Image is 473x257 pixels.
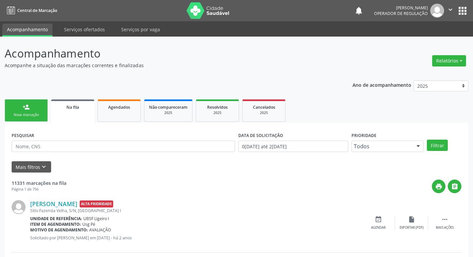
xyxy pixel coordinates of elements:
b: Motivo de agendamento: [30,227,88,233]
a: [PERSON_NAME] [30,200,77,207]
div: 2025 [247,110,280,115]
button: Filtrar [427,140,448,151]
img: img [12,200,26,214]
span: Na fila [66,104,79,110]
a: Acompanhamento [2,24,52,37]
img: img [430,4,444,18]
span: Usg Pé [82,221,95,227]
b: Item de agendamento: [30,221,81,227]
i: print [435,183,442,190]
i:  [451,183,458,190]
p: Solicitado por [PERSON_NAME] em [DATE] - há 2 anos [30,235,362,241]
i:  [447,6,454,13]
span: AVALIAÇÃO [89,227,111,233]
button: apps [457,5,468,17]
span: UBSF Ligeiro I [83,216,109,221]
span: Resolvidos [207,104,228,110]
div: [PERSON_NAME] [374,5,428,11]
button: print [432,180,445,193]
button:  [448,180,461,193]
span: Todos [354,143,410,150]
div: Sitio Fazenda Velha, S/N, [GEOGRAPHIC_DATA] I [30,208,362,213]
label: PESQUISAR [12,130,34,141]
a: Central de Marcação [5,5,57,16]
i: keyboard_arrow_down [40,163,47,171]
span: Não compareceram [149,104,188,110]
p: Ano de acompanhamento [353,80,411,89]
label: Prioridade [352,130,376,141]
span: Central de Marcação [17,8,57,13]
b: Unidade de referência: [30,216,82,221]
span: Operador de regulação [374,11,428,16]
i:  [441,216,448,223]
i: insert_drive_file [408,216,415,223]
a: Serviços por vaga [117,24,165,35]
div: 2025 [201,110,234,115]
span: Alta Prioridade [80,200,113,207]
div: Página 1 de 756 [12,187,66,192]
button: notifications [354,6,363,15]
strong: 11331 marcações na fila [12,180,66,186]
div: Exportar (PDF) [400,225,424,230]
div: person_add [23,103,30,111]
span: Agendados [108,104,130,110]
p: Acompanhe a situação das marcações correntes e finalizadas [5,62,329,69]
div: Agendar [371,225,386,230]
button: Relatórios [432,55,466,66]
i: event_available [375,216,382,223]
a: Serviços ofertados [59,24,110,35]
input: Selecione um intervalo [238,141,348,152]
p: Acompanhamento [5,45,329,62]
span: Cancelados [253,104,275,110]
div: Nova marcação [10,112,43,117]
button: Mais filtroskeyboard_arrow_down [12,161,51,173]
button:  [444,4,457,18]
div: 2025 [149,110,188,115]
input: Nome, CNS [12,141,235,152]
div: Mais ações [436,225,454,230]
label: DATA DE SOLICITAÇÃO [238,130,283,141]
